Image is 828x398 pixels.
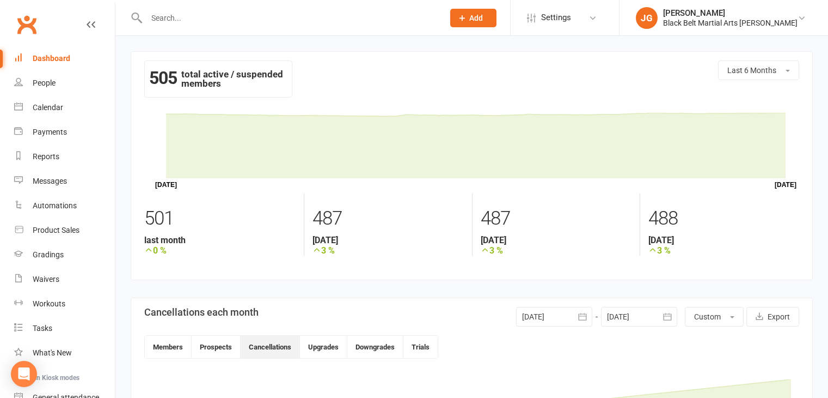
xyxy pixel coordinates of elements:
[403,336,438,358] button: Trials
[541,5,571,30] span: Settings
[14,144,115,169] a: Reports
[144,61,292,98] div: total active / suspended members
[149,70,177,86] strong: 505
[33,348,72,357] div: What's New
[144,307,259,318] h3: Cancellations each month
[145,336,192,358] button: Members
[33,152,59,161] div: Reports
[14,194,115,218] a: Automations
[648,235,799,245] strong: [DATE]
[13,11,40,38] a: Clubworx
[663,8,798,18] div: [PERSON_NAME]
[33,103,63,112] div: Calendar
[648,245,799,256] strong: 3 %
[14,316,115,341] a: Tasks
[300,336,347,358] button: Upgrades
[144,202,296,235] div: 501
[481,245,631,256] strong: 3 %
[14,218,115,243] a: Product Sales
[746,307,799,327] button: Export
[33,79,56,87] div: People
[33,299,65,308] div: Workouts
[14,341,115,365] a: What's New
[14,95,115,120] a: Calendar
[685,307,744,327] button: Custom
[694,312,721,321] span: Custom
[663,18,798,28] div: Black Belt Martial Arts [PERSON_NAME]
[312,245,463,256] strong: 3 %
[33,201,77,210] div: Automations
[33,54,70,63] div: Dashboard
[33,226,79,234] div: Product Sales
[192,336,241,358] button: Prospects
[33,324,52,333] div: Tasks
[33,275,59,284] div: Waivers
[450,9,496,27] button: Add
[144,245,296,256] strong: 0 %
[14,120,115,144] a: Payments
[143,10,436,26] input: Search...
[636,7,658,29] div: JG
[481,202,631,235] div: 487
[481,235,631,245] strong: [DATE]
[312,202,463,235] div: 487
[347,336,403,358] button: Downgrades
[469,14,483,22] span: Add
[33,128,67,136] div: Payments
[14,71,115,95] a: People
[14,267,115,292] a: Waivers
[241,336,300,358] button: Cancellations
[14,169,115,194] a: Messages
[648,202,799,235] div: 488
[312,235,463,245] strong: [DATE]
[33,177,67,185] div: Messages
[11,361,37,387] div: Open Intercom Messenger
[14,46,115,71] a: Dashboard
[718,61,799,80] button: Last 6 Months
[14,243,115,267] a: Gradings
[33,250,64,259] div: Gradings
[14,292,115,316] a: Workouts
[727,66,776,75] span: Last 6 Months
[144,235,296,245] strong: last month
